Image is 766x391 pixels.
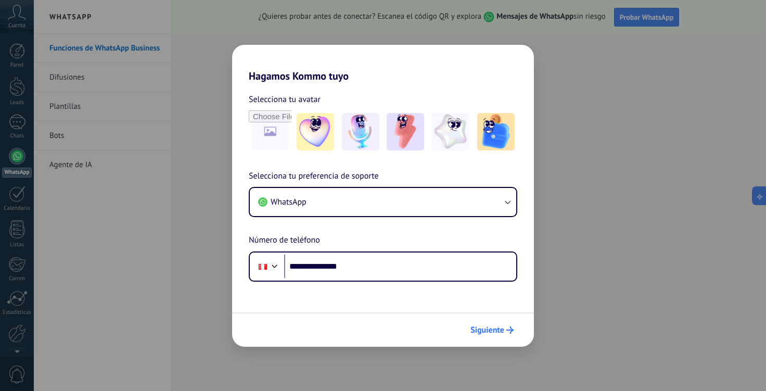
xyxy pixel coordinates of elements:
span: WhatsApp [271,197,307,207]
div: Peru: + 51 [253,256,273,278]
button: Siguiente [466,321,518,339]
button: WhatsApp [250,188,516,216]
span: Selecciona tu preferencia de soporte [249,170,379,183]
img: -5.jpeg [477,113,515,150]
img: -3.jpeg [387,113,424,150]
img: -1.jpeg [297,113,334,150]
img: -2.jpeg [342,113,379,150]
span: Selecciona tu avatar [249,93,321,106]
span: Siguiente [470,326,504,334]
img: -4.jpeg [432,113,469,150]
h2: Hagamos Kommo tuyo [232,45,534,82]
span: Número de teléfono [249,234,320,247]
